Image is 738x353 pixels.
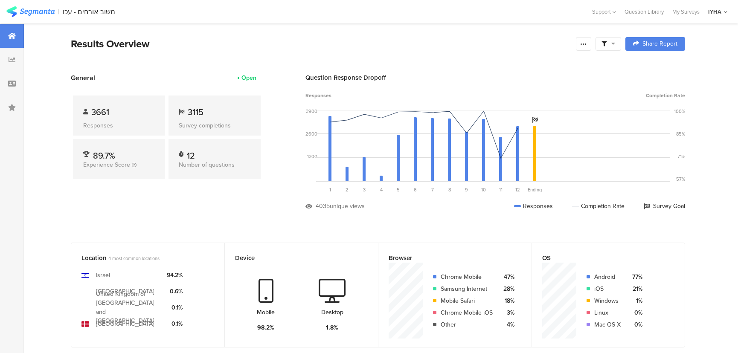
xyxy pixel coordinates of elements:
[179,121,250,130] div: Survey completions
[81,253,200,263] div: Location
[628,308,642,317] div: 0%
[6,6,55,17] img: segmanta logo
[708,8,721,16] div: IYHA
[628,272,642,281] div: 77%
[594,320,621,329] div: Mac OS X
[515,186,520,193] span: 12
[188,106,203,119] span: 3115
[414,186,417,193] span: 6
[316,202,330,211] div: 4035
[594,308,621,317] div: Linux
[594,296,621,305] div: Windows
[628,284,642,293] div: 21%
[63,8,115,16] div: משוב אורחים - עכו
[674,108,685,115] div: 100%
[346,186,349,193] span: 2
[187,149,195,158] div: 12
[676,130,685,137] div: 85%
[620,8,668,16] a: Question Library
[83,160,130,169] span: Experience Score
[363,186,366,193] span: 3
[676,176,685,182] div: 57%
[448,186,451,193] span: 8
[307,153,317,160] div: 1300
[241,73,256,82] div: Open
[441,284,493,293] div: Samsung Internet
[235,253,354,263] div: Device
[594,272,621,281] div: Android
[441,308,493,317] div: Chrome Mobile iOS
[542,253,660,263] div: OS
[642,41,677,47] span: Share Report
[532,117,538,123] i: Survey Goal
[96,319,154,328] div: [GEOGRAPHIC_DATA]
[71,73,95,83] span: General
[644,202,685,211] div: Survey Goal
[526,186,543,193] div: Ending
[326,323,338,332] div: 1.8%
[397,186,400,193] span: 5
[500,296,514,305] div: 18%
[646,92,685,99] span: Completion Rate
[441,272,493,281] div: Chrome Mobile
[306,108,317,115] div: 3900
[305,92,331,99] span: Responses
[500,308,514,317] div: 3%
[677,153,685,160] div: 71%
[499,186,503,193] span: 11
[465,186,468,193] span: 9
[389,253,507,263] div: Browser
[500,272,514,281] div: 47%
[572,202,625,211] div: Completion Rate
[305,73,685,82] div: Question Response Dropoff
[628,296,642,305] div: 1%
[592,5,616,18] div: Support
[167,319,183,328] div: 0.1%
[500,284,514,293] div: 28%
[441,296,493,305] div: Mobile Safari
[71,36,572,52] div: Results Overview
[500,320,514,329] div: 4%
[305,130,317,137] div: 2600
[167,271,183,280] div: 94.2%
[441,320,493,329] div: Other
[257,308,275,317] div: Mobile
[96,289,160,325] div: United Kingdom of [GEOGRAPHIC_DATA] and [GEOGRAPHIC_DATA]
[96,287,154,296] div: [GEOGRAPHIC_DATA]
[96,271,110,280] div: Israel
[108,255,160,262] span: 4 most common locations
[257,323,274,332] div: 98.2%
[329,186,331,193] span: 1
[628,320,642,329] div: 0%
[481,186,486,193] span: 10
[321,308,343,317] div: Desktop
[380,186,383,193] span: 4
[514,202,553,211] div: Responses
[91,106,109,119] span: 3661
[167,287,183,296] div: 0.6%
[83,121,155,130] div: Responses
[594,284,621,293] div: iOS
[431,186,434,193] span: 7
[668,8,704,16] a: My Surveys
[93,149,115,162] span: 89.7%
[179,160,235,169] span: Number of questions
[58,7,59,17] div: |
[330,202,365,211] div: unique views
[167,303,183,312] div: 0.1%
